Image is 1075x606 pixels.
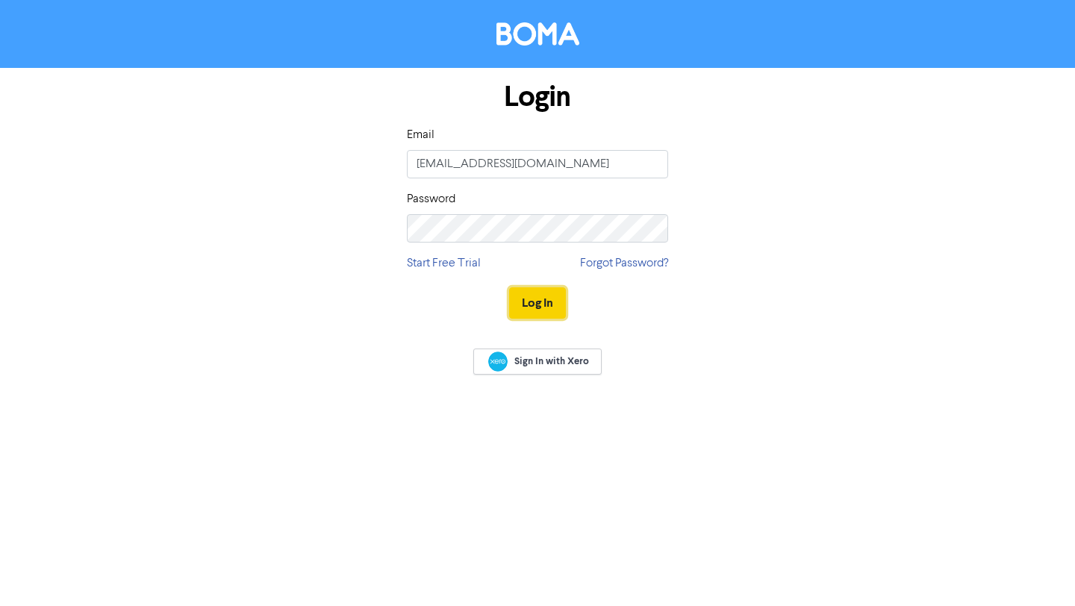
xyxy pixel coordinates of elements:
[407,80,668,114] h1: Login
[407,126,434,144] label: Email
[509,287,566,319] button: Log In
[407,190,455,208] label: Password
[488,352,508,372] img: Xero logo
[580,254,668,272] a: Forgot Password?
[514,354,589,368] span: Sign In with Xero
[407,254,481,272] a: Start Free Trial
[496,22,579,46] img: BOMA Logo
[473,349,602,375] a: Sign In with Xero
